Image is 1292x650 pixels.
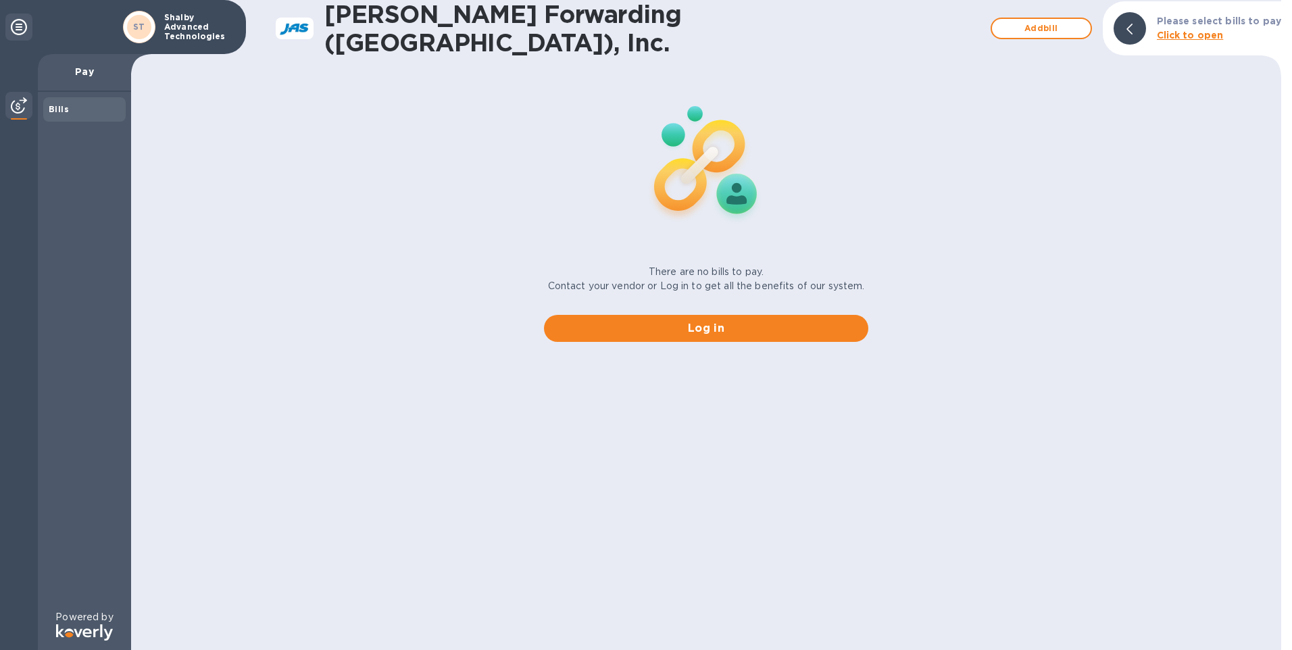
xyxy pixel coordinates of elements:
span: Add bill [1003,20,1080,36]
button: Log in [544,315,868,342]
b: Click to open [1157,30,1224,41]
button: Addbill [991,18,1092,39]
p: There are no bills to pay. Contact your vendor or Log in to get all the benefits of our system. [548,265,865,293]
p: Powered by [55,610,113,624]
b: ST [133,22,145,32]
p: Shalby Advanced Technologies [164,13,232,41]
span: Log in [555,320,858,336]
b: Bills [49,104,69,114]
b: Please select bills to pay [1157,16,1281,26]
img: Logo [56,624,113,641]
p: Pay [49,65,120,78]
